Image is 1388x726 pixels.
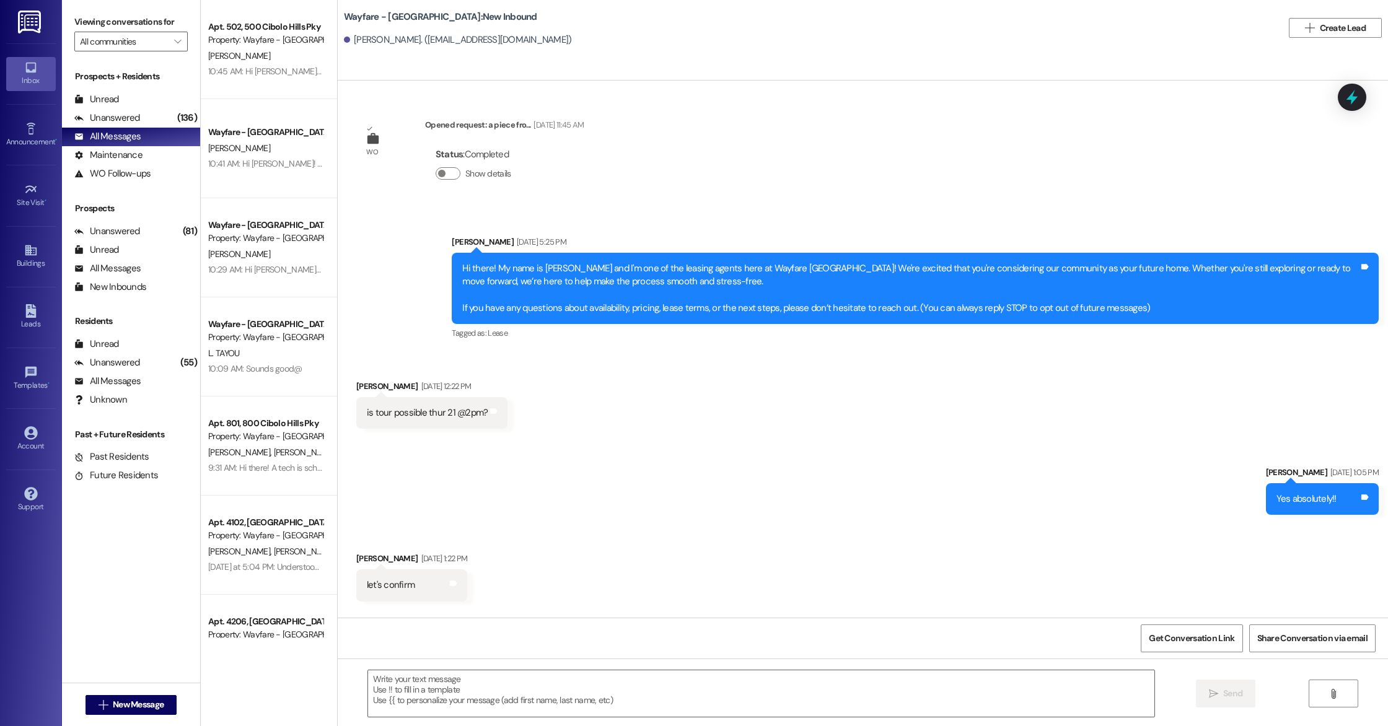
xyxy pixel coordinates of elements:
[1209,689,1218,699] i: 
[62,428,200,441] div: Past + Future Residents
[48,379,50,388] span: •
[74,225,140,238] div: Unanswered
[1327,466,1379,479] div: [DATE] 1:05 PM
[436,145,516,164] div: : Completed
[208,430,323,443] div: Property: Wayfare - [GEOGRAPHIC_DATA]
[208,417,323,430] div: Apt. 801, 800 Cibolo Hills Pky
[208,546,274,557] span: [PERSON_NAME]
[1276,492,1337,505] div: Yes absolutely!!
[344,11,537,24] b: Wayfare - [GEOGRAPHIC_DATA]: New Inbound
[86,695,177,715] button: New Message
[208,331,323,344] div: Property: Wayfare - [GEOGRAPHIC_DATA]
[74,450,149,463] div: Past Residents
[1249,624,1376,652] button: Share Conversation via email
[208,232,323,245] div: Property: Wayfare - [GEOGRAPHIC_DATA]
[208,318,323,331] div: Wayfare - [GEOGRAPHIC_DATA]
[99,700,108,710] i: 
[74,130,141,143] div: All Messages
[208,516,323,529] div: Apt. 4102, [GEOGRAPHIC_DATA]
[418,552,468,565] div: [DATE] 1:22 PM
[1289,18,1382,38] button: Create Lead
[113,698,164,711] span: New Message
[208,20,323,33] div: Apt. 502, 500 Cibolo Hills Pky
[208,462,712,473] div: 9:31 AM: Hi there! A tech is scheduled to come take a look at your washer [DATE] morning. Once we...
[452,324,1379,342] div: Tagged as:
[208,50,270,61] span: [PERSON_NAME]
[208,66,455,77] div: 10:45 AM: Hi [PERSON_NAME] ! The tech is here to repair the washer
[208,628,323,641] div: Property: Wayfare - [GEOGRAPHIC_DATA]
[180,222,200,241] div: (81)
[366,146,378,159] div: WO
[74,338,119,351] div: Unread
[208,33,323,46] div: Property: Wayfare - [GEOGRAPHIC_DATA]
[74,112,140,125] div: Unanswered
[18,11,43,33] img: ResiDesk Logo
[74,12,188,32] label: Viewing conversations for
[74,393,127,406] div: Unknown
[74,262,141,275] div: All Messages
[1196,680,1256,707] button: Send
[74,375,141,388] div: All Messages
[208,447,274,458] span: [PERSON_NAME]
[6,422,56,456] a: Account
[1329,689,1338,699] i: 
[6,240,56,273] a: Buildings
[74,93,119,106] div: Unread
[208,248,270,260] span: [PERSON_NAME]
[177,353,200,372] div: (55)
[6,483,56,517] a: Support
[1257,632,1368,645] span: Share Conversation via email
[208,219,323,232] div: Wayfare - [GEOGRAPHIC_DATA]
[208,126,323,139] div: Wayfare - [GEOGRAPHIC_DATA]
[6,362,56,395] a: Templates •
[514,235,566,248] div: [DATE] 5:25 PM
[208,561,731,572] div: [DATE] at 5:04 PM: Understood, as far as the actual rent payment goes, [DATE] is our last correct...
[462,262,1359,315] div: Hi there! My name is [PERSON_NAME] and I'm one of the leasing agents here at Wayfare [GEOGRAPHIC_...
[208,142,270,154] span: [PERSON_NAME]
[74,469,158,482] div: Future Residents
[1141,624,1242,652] button: Get Conversation Link
[452,235,1379,253] div: [PERSON_NAME]
[208,529,323,542] div: Property: Wayfare - [GEOGRAPHIC_DATA]
[6,179,56,212] a: Site Visit •
[436,148,463,160] b: Status
[367,579,415,592] div: let's confirm
[45,196,46,205] span: •
[273,447,335,458] span: [PERSON_NAME]
[530,118,584,131] div: [DATE] 11:45 AM
[174,108,200,128] div: (136)
[367,406,488,419] div: is tour possible thur 21 @2pm?
[62,70,200,83] div: Prospects + Residents
[1266,466,1379,483] div: [PERSON_NAME]
[74,167,151,180] div: WO Follow-ups
[1320,22,1366,35] span: Create Lead
[208,363,302,374] div: 10:09 AM: Sounds good@
[55,136,57,144] span: •
[1223,687,1242,700] span: Send
[208,348,239,359] span: L. TAYOU
[425,118,584,136] div: Opened request: a piece fro...
[344,33,572,46] div: [PERSON_NAME]. ([EMAIL_ADDRESS][DOMAIN_NAME])
[6,57,56,90] a: Inbox
[174,37,181,46] i: 
[74,243,119,256] div: Unread
[62,202,200,215] div: Prospects
[356,380,508,397] div: [PERSON_NAME]
[208,615,323,628] div: Apt. 4206, [GEOGRAPHIC_DATA]
[80,32,168,51] input: All communities
[62,315,200,328] div: Residents
[1149,632,1234,645] span: Get Conversation Link
[418,380,472,393] div: [DATE] 12:22 PM
[273,546,335,557] span: [PERSON_NAME]
[356,552,467,569] div: [PERSON_NAME]
[1305,23,1314,33] i: 
[6,300,56,334] a: Leads
[488,328,507,338] span: Lease
[465,167,511,180] label: Show details
[74,356,140,369] div: Unanswered
[74,281,146,294] div: New Inbounds
[74,149,143,162] div: Maintenance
